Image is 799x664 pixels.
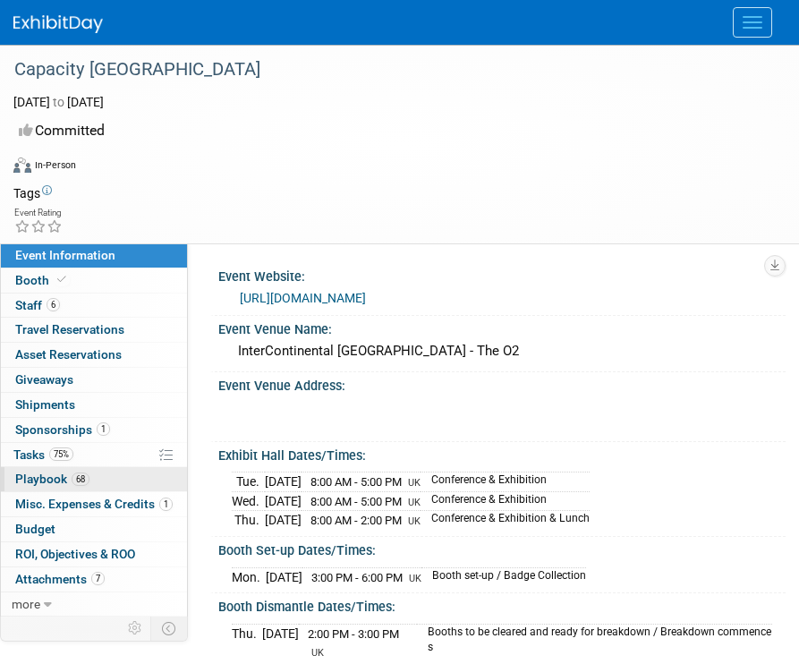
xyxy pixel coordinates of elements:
[218,316,786,338] div: Event Venue Name:
[50,95,67,109] span: to
[91,572,105,585] span: 7
[159,498,173,511] span: 1
[13,95,104,109] span: [DATE] [DATE]
[408,497,421,508] span: UK
[218,537,786,559] div: Booth Set-up Dates/Times:
[15,397,75,412] span: Shipments
[1,443,187,467] a: Tasks75%
[1,243,187,268] a: Event Information
[15,497,173,511] span: Misc. Expenses & Credits
[310,495,402,508] span: 8:00 AM - 5:00 PM
[49,447,73,461] span: 75%
[232,624,262,660] td: Thu.
[265,511,302,530] td: [DATE]
[218,442,786,464] div: Exhibit Hall Dates/Times:
[1,592,187,617] a: more
[15,273,70,287] span: Booth
[266,567,302,586] td: [DATE]
[8,54,763,86] div: Capacity [GEOGRAPHIC_DATA]
[417,624,772,660] td: Booths to be cleared and ready for breakdown / Breakdown commences
[1,542,187,566] a: ROI, Objectives & ROO
[409,573,421,584] span: UK
[265,491,302,511] td: [DATE]
[15,298,60,312] span: Staff
[15,422,110,437] span: Sponsorships
[232,511,265,530] td: Thu.
[1,492,187,516] a: Misc. Expenses & Credits1
[1,343,187,367] a: Asset Reservations
[72,472,89,486] span: 68
[120,617,151,640] td: Personalize Event Tab Strip
[15,347,122,362] span: Asset Reservations
[421,511,590,530] td: Conference & Exhibition & Lunch
[47,298,60,311] span: 6
[97,422,110,436] span: 1
[311,571,403,584] span: 3:00 PM - 6:00 PM
[421,567,586,586] td: Booth set-up / Badge Collection
[232,337,772,365] div: InterContinental [GEOGRAPHIC_DATA] - The O2
[218,593,786,616] div: Booth Dismantle Dates/Times:
[232,472,265,492] td: Tue.
[15,572,105,586] span: Attachments
[15,522,55,536] span: Budget
[13,157,31,172] img: Format-Inperson.png
[218,263,786,285] div: Event Website:
[265,472,302,492] td: [DATE]
[13,115,763,147] div: Committed
[1,467,187,491] a: Playbook68
[408,477,421,489] span: UK
[13,447,73,462] span: Tasks
[1,294,187,318] a: Staff6
[34,158,76,172] div: In-Person
[1,567,187,592] a: Attachments7
[13,184,52,202] td: Tags
[240,291,366,305] a: [URL][DOMAIN_NAME]
[13,155,777,182] div: Event Format
[232,567,266,586] td: Mon.
[1,418,187,442] a: Sponsorships1
[15,472,89,486] span: Playbook
[1,393,187,417] a: Shipments
[408,515,421,527] span: UK
[13,15,103,33] img: ExhibitDay
[308,627,399,641] span: 2:00 PM - 3:00 PM
[310,514,402,527] span: 8:00 AM - 2:00 PM
[1,517,187,541] a: Budget
[1,268,187,293] a: Booth
[15,322,124,336] span: Travel Reservations
[57,275,66,285] i: Booth reservation complete
[151,617,188,640] td: Toggle Event Tabs
[14,209,63,217] div: Event Rating
[1,318,187,342] a: Travel Reservations
[421,491,590,511] td: Conference & Exhibition
[15,372,73,387] span: Giveaways
[15,248,115,262] span: Event Information
[262,624,299,660] td: [DATE]
[421,472,590,492] td: Conference & Exhibition
[15,547,135,561] span: ROI, Objectives & ROO
[1,368,187,392] a: Giveaways
[733,7,772,38] button: Menu
[12,597,40,611] span: more
[232,491,265,511] td: Wed.
[310,475,402,489] span: 8:00 AM - 5:00 PM
[218,372,786,395] div: Event Venue Address:
[311,647,324,659] span: UK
